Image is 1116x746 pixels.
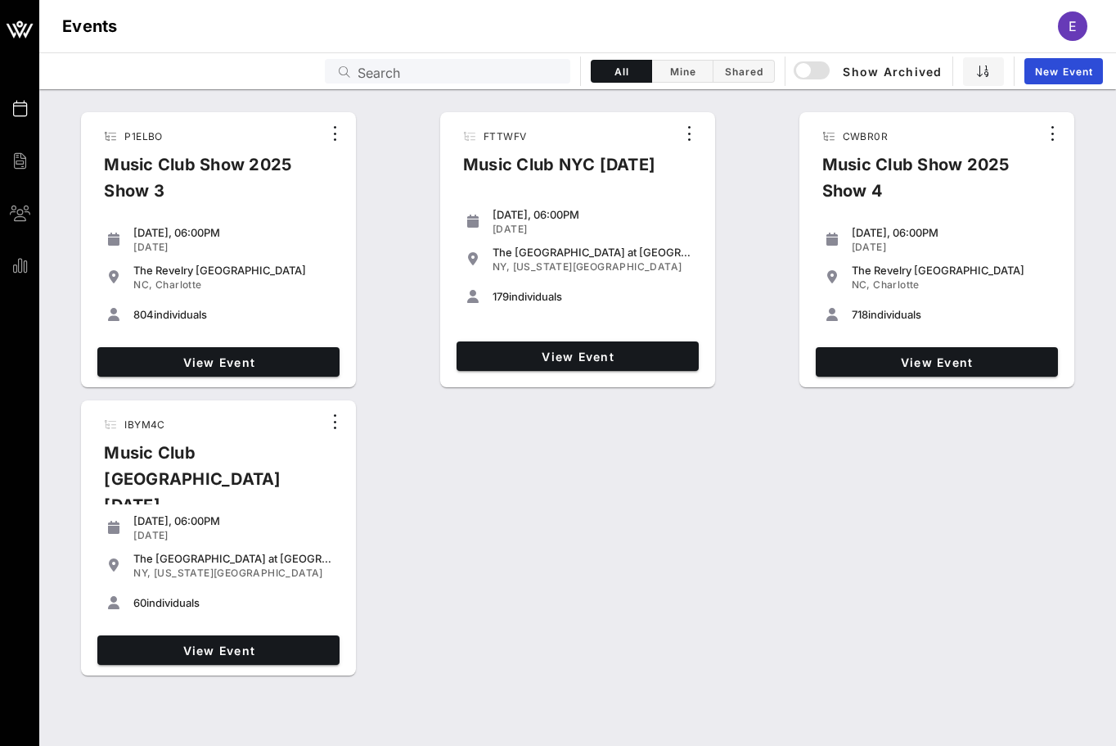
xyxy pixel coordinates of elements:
[1024,58,1103,84] a: New Event
[154,567,323,579] span: [US_STATE][GEOGRAPHIC_DATA]
[795,57,943,86] button: Show Archived
[601,66,641,78] span: All
[91,440,322,531] div: Music Club [GEOGRAPHIC_DATA] [DATE]
[133,241,333,254] div: [DATE]
[493,208,692,221] div: [DATE], 06:00PM
[852,264,1051,277] div: The Revelry [GEOGRAPHIC_DATA]
[457,341,699,371] a: View Event
[493,223,692,236] div: [DATE]
[852,308,868,321] span: 718
[133,264,333,277] div: The Revelry [GEOGRAPHIC_DATA]
[796,61,942,81] span: Show Archived
[873,278,920,291] span: Charlotte
[155,278,202,291] span: Charlotte
[809,151,1040,217] div: Music Club Show 2025 Show 4
[124,418,164,431] span: IBYM4C
[133,529,333,542] div: [DATE]
[493,290,509,303] span: 179
[493,290,692,303] div: individuals
[104,644,333,658] span: View Event
[450,151,668,191] div: Music Club NYC [DATE]
[133,596,146,609] span: 60
[493,260,510,273] span: NY,
[133,308,154,321] span: 804
[652,60,713,83] button: Mine
[133,278,152,291] span: NC,
[816,347,1058,377] a: View Event
[133,514,333,527] div: [DATE], 06:00PM
[843,130,888,142] span: CWBR0R
[62,13,118,39] h1: Events
[124,130,162,142] span: P1ELBO
[133,308,333,321] div: individuals
[1034,66,1093,78] span: New Event
[133,596,333,609] div: individuals
[484,130,526,142] span: FTTWFV
[713,60,775,83] button: Shared
[1069,18,1077,34] span: E
[723,66,764,78] span: Shared
[463,350,692,364] span: View Event
[133,552,333,565] div: The [GEOGRAPHIC_DATA] at [GEOGRAPHIC_DATA]
[133,567,151,579] span: NY,
[662,66,703,78] span: Mine
[852,226,1051,239] div: [DATE], 06:00PM
[822,355,1051,369] span: View Event
[852,278,871,291] span: NC,
[91,151,321,217] div: Music Club Show 2025 Show 3
[104,355,333,369] span: View Event
[97,347,340,377] a: View Event
[97,635,340,665] a: View Event
[852,241,1051,254] div: [DATE]
[133,226,333,239] div: [DATE], 06:00PM
[1058,11,1087,41] div: E
[513,260,682,273] span: [US_STATE][GEOGRAPHIC_DATA]
[591,60,652,83] button: All
[493,246,692,259] div: The [GEOGRAPHIC_DATA] at [GEOGRAPHIC_DATA]
[852,308,1051,321] div: individuals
